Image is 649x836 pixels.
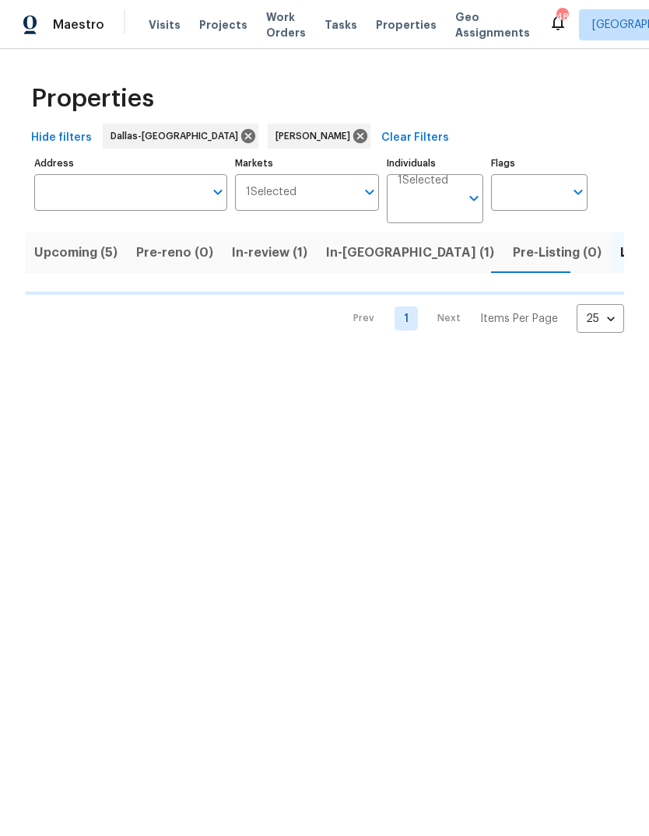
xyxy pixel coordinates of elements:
[149,17,181,33] span: Visits
[246,186,296,199] span: 1 Selected
[387,159,483,168] label: Individuals
[207,181,229,203] button: Open
[275,128,356,144] span: [PERSON_NAME]
[326,242,494,264] span: In-[GEOGRAPHIC_DATA] (1)
[513,242,602,264] span: Pre-Listing (0)
[25,124,98,152] button: Hide filters
[491,159,588,168] label: Flags
[376,17,437,33] span: Properties
[567,181,589,203] button: Open
[111,128,244,144] span: Dallas-[GEOGRAPHIC_DATA]
[577,299,624,339] div: 25
[266,9,306,40] span: Work Orders
[395,306,418,331] a: Goto page 1
[339,304,624,333] nav: Pagination Navigation
[455,9,530,40] span: Geo Assignments
[324,19,357,30] span: Tasks
[34,159,227,168] label: Address
[268,124,370,149] div: [PERSON_NAME]
[136,242,213,264] span: Pre-reno (0)
[375,124,455,152] button: Clear Filters
[359,181,381,203] button: Open
[556,9,567,25] div: 48
[31,91,154,107] span: Properties
[34,242,118,264] span: Upcoming (5)
[398,174,448,187] span: 1 Selected
[381,128,449,148] span: Clear Filters
[103,124,258,149] div: Dallas-[GEOGRAPHIC_DATA]
[31,128,92,148] span: Hide filters
[463,187,485,209] button: Open
[53,17,104,33] span: Maestro
[235,159,380,168] label: Markets
[232,242,307,264] span: In-review (1)
[199,17,247,33] span: Projects
[480,311,558,327] p: Items Per Page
